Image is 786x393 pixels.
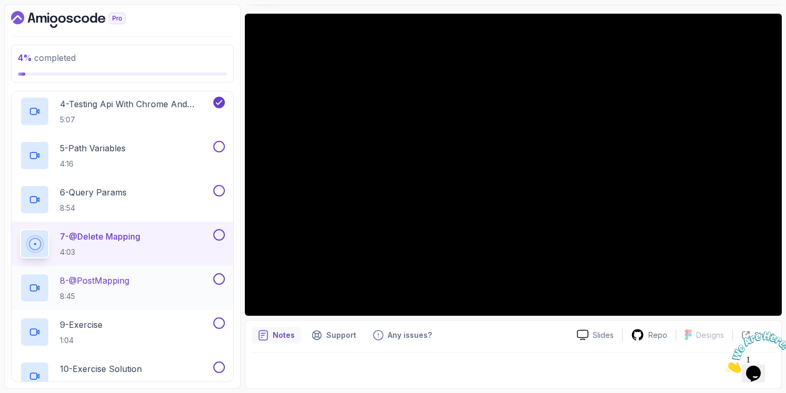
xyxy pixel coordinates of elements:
p: 8 - @PostMapping [60,274,129,287]
p: 4:03 [60,247,140,257]
a: Slides [568,329,622,340]
p: Slides [593,330,614,340]
button: 10-Exercise Solution5:27 [20,361,225,391]
p: 1:04 [60,335,102,346]
p: 4:16 [60,159,126,169]
p: 4 - Testing Api With Chrome And Intellij [60,98,211,110]
p: 8:54 [60,203,127,213]
span: completed [18,53,76,63]
p: Designs [696,330,724,340]
button: 8-@PostMapping8:45 [20,273,225,303]
button: 6-Query Params8:54 [20,185,225,214]
img: Chat attention grabber [4,4,69,46]
iframe: chat widget [721,327,786,377]
a: Dashboard [11,11,150,28]
button: 5-Path Variables4:16 [20,141,225,170]
p: 5:07 [60,115,211,125]
button: Feedback button [367,327,438,344]
button: notes button [252,327,301,344]
iframe: 7 - @Delete Mapping [245,14,782,316]
p: Support [326,330,356,340]
button: 7-@Delete Mapping4:03 [20,229,225,258]
p: 8:45 [60,291,129,302]
p: 6 - Query Params [60,186,127,199]
p: 10 - Exercise Solution [60,363,142,375]
p: 5:27 [60,379,142,390]
p: Repo [648,330,667,340]
button: 9-Exercise1:04 [20,317,225,347]
p: 5 - Path Variables [60,142,126,154]
button: Support button [305,327,363,344]
span: 4 % [18,53,32,63]
p: 9 - Exercise [60,318,102,331]
button: 4-Testing Api With Chrome And Intellij5:07 [20,97,225,126]
p: 7 - @Delete Mapping [60,230,140,243]
span: 1 [4,4,8,13]
p: Notes [273,330,295,340]
a: Repo [623,328,676,342]
p: Any issues? [388,330,432,340]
